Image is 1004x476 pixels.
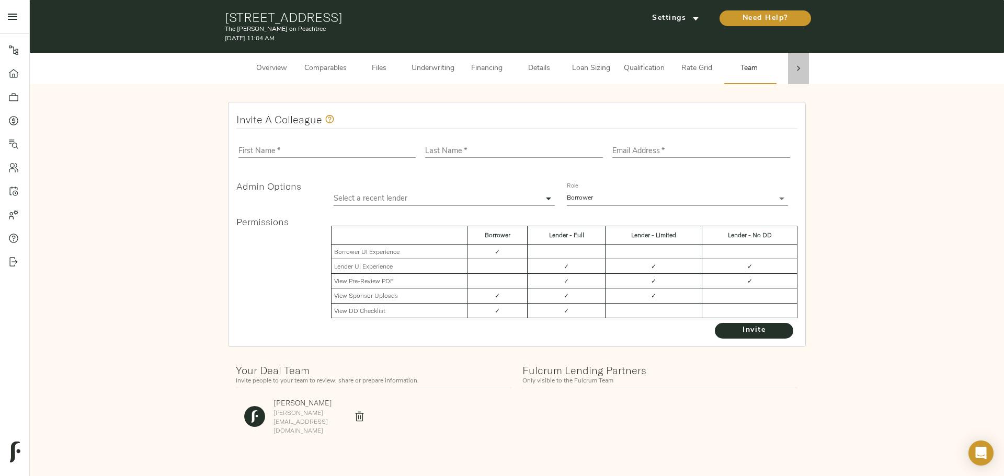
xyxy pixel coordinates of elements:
[225,34,614,43] p: [DATE] 11:04 AM
[541,191,556,206] button: Open
[236,376,511,386] p: Invite people to your team to review, share or prepare information.
[528,288,606,303] td: ✓
[720,10,811,26] button: Need Help?
[467,244,528,259] td: ✓
[572,62,611,75] span: Loan Sizing
[729,62,769,75] span: Team
[467,288,528,303] td: ✓
[332,288,467,303] td: View Sponsor Uploads
[412,62,454,75] span: Underwriting
[624,62,665,75] span: Qualification
[236,181,323,192] h4: Admin Options
[304,62,347,75] span: Comparables
[728,231,772,239] strong: Lender - No DD
[636,10,715,26] button: Settings
[549,231,584,239] strong: Lender - Full
[519,62,559,75] span: Details
[467,62,507,75] span: Financing
[606,288,702,303] td: ✓
[467,303,528,318] td: ✓
[332,274,467,288] td: View Pre-Review PDF
[606,259,702,274] td: ✓
[606,274,702,288] td: ✓
[273,398,348,408] span: [PERSON_NAME]
[252,62,292,75] span: Overview
[225,10,614,25] h1: [STREET_ADDRESS]
[528,303,606,318] td: ✓
[236,364,511,376] h3: Your Deal Team
[968,440,994,466] div: Open Intercom Messenger
[322,113,335,125] svg: Securely share your quote with your partner, advisor, attorney or accountant. Whomever you choose...
[332,259,467,274] td: Lender UI Experience
[647,12,704,25] span: Settings
[359,62,399,75] span: Files
[273,408,348,435] p: [PERSON_NAME][EMAIL_ADDRESS][DOMAIN_NAME]
[567,191,788,205] div: Borrower
[225,25,614,34] p: The [PERSON_NAME] on Peachtree
[528,259,606,274] td: ✓
[244,406,265,427] img: secondary-logo-green-512.png
[702,274,797,288] td: ✓
[730,12,801,25] span: Need Help?
[631,231,676,239] strong: Lender - Limited
[725,324,783,337] span: Invite
[782,62,822,75] span: Admin
[485,231,510,239] strong: Borrower
[332,244,467,259] td: Borrower UI Experience
[236,113,322,125] h3: Invite A Colleague
[528,274,606,288] td: ✓
[332,303,467,318] td: View DD Checklist
[715,323,793,339] button: Invite
[10,442,20,462] img: logo
[236,216,323,228] h4: Permissions
[522,364,798,376] h3: Fulcrum Lending Partners
[567,184,578,190] label: Role
[348,404,371,428] button: delete
[522,376,798,386] p: Only visible to the Fulcrum Team
[677,62,717,75] span: Rate Grid
[702,259,797,274] td: ✓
